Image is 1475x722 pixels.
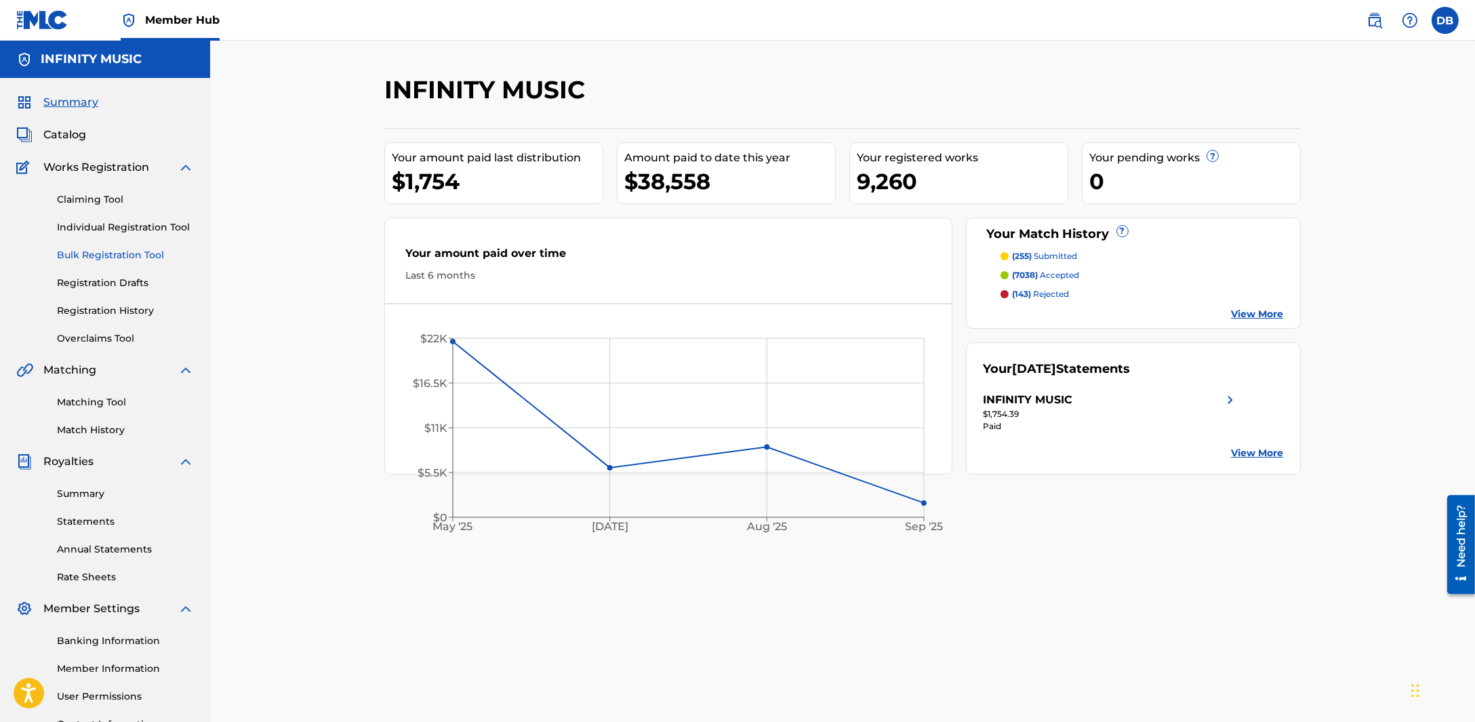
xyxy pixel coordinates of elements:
[121,12,137,28] img: Top Rightsholder
[57,304,194,318] a: Registration History
[178,601,194,617] img: expand
[1013,289,1032,299] span: (143)
[420,332,447,345] tspan: $22K
[1207,151,1218,161] span: ?
[1089,150,1300,166] div: Your pending works
[16,94,98,111] a: SummarySummary
[16,94,33,111] img: Summary
[43,362,96,378] span: Matching
[43,94,98,111] span: Summary
[857,150,1068,166] div: Your registered works
[1411,670,1419,711] div: Drag
[16,52,33,68] img: Accounts
[178,159,194,176] img: expand
[1013,250,1078,262] p: submitted
[405,245,931,268] div: Your amount paid over time
[57,193,194,207] a: Claiming Tool
[16,454,33,470] img: Royalties
[857,166,1068,197] div: 9,260
[57,276,194,290] a: Registration Drafts
[57,542,194,557] a: Annual Statements
[592,520,628,533] tspan: [DATE]
[1013,288,1070,300] p: rejected
[57,395,194,409] a: Matching Tool
[57,423,194,437] a: Match History
[984,392,1238,433] a: INFINITY MUSICright chevron icon$1,754.39Paid
[413,377,447,390] tspan: $16.5K
[418,466,447,479] tspan: $5.5K
[145,12,220,28] span: Member Hub
[1013,269,1080,281] p: accepted
[1361,7,1388,34] a: Public Search
[178,362,194,378] img: expand
[1013,251,1032,261] span: (255)
[1001,269,1284,281] a: (7038) accepted
[57,515,194,529] a: Statements
[392,166,603,197] div: $1,754
[405,268,931,283] div: Last 6 months
[392,150,603,166] div: Your amount paid last distribution
[1396,7,1423,34] div: Help
[1001,288,1284,300] a: (143) rejected
[16,601,33,617] img: Member Settings
[1402,12,1418,28] img: help
[1367,12,1383,28] img: search
[43,159,149,176] span: Works Registration
[43,127,86,143] span: Catalog
[905,520,943,533] tspan: Sep '25
[433,520,473,533] tspan: May '25
[57,248,194,262] a: Bulk Registration Tool
[433,511,447,524] tspan: $0
[16,159,34,176] img: Works Registration
[1001,250,1284,262] a: (255) submitted
[384,75,592,105] h2: INFINITY MUSIC
[984,392,1073,408] div: INFINITY MUSIC
[16,10,68,30] img: MLC Logo
[57,487,194,501] a: Summary
[57,332,194,346] a: Overclaims Tool
[57,570,194,584] a: Rate Sheets
[1089,166,1300,197] div: 0
[984,225,1284,243] div: Your Match History
[43,601,140,617] span: Member Settings
[16,127,33,143] img: Catalog
[1013,361,1057,376] span: [DATE]
[57,689,194,704] a: User Permissions
[57,662,194,676] a: Member Information
[1437,490,1475,599] iframe: Resource Center
[41,52,142,67] h5: INFINITY MUSIC
[57,634,194,648] a: Banking Information
[746,520,787,533] tspan: Aug '25
[984,408,1238,420] div: $1,754.39
[984,360,1131,378] div: Your Statements
[16,362,33,378] img: Matching
[1432,7,1459,34] div: User Menu
[984,420,1238,433] div: Paid
[1171,177,1475,722] iframe: Chat Widget
[1117,226,1128,237] span: ?
[624,166,835,197] div: $38,558
[1013,270,1038,280] span: (7038)
[43,454,94,470] span: Royalties
[16,127,86,143] a: CatalogCatalog
[624,150,835,166] div: Amount paid to date this year
[424,422,447,435] tspan: $11K
[178,454,194,470] img: expand
[57,220,194,235] a: Individual Registration Tool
